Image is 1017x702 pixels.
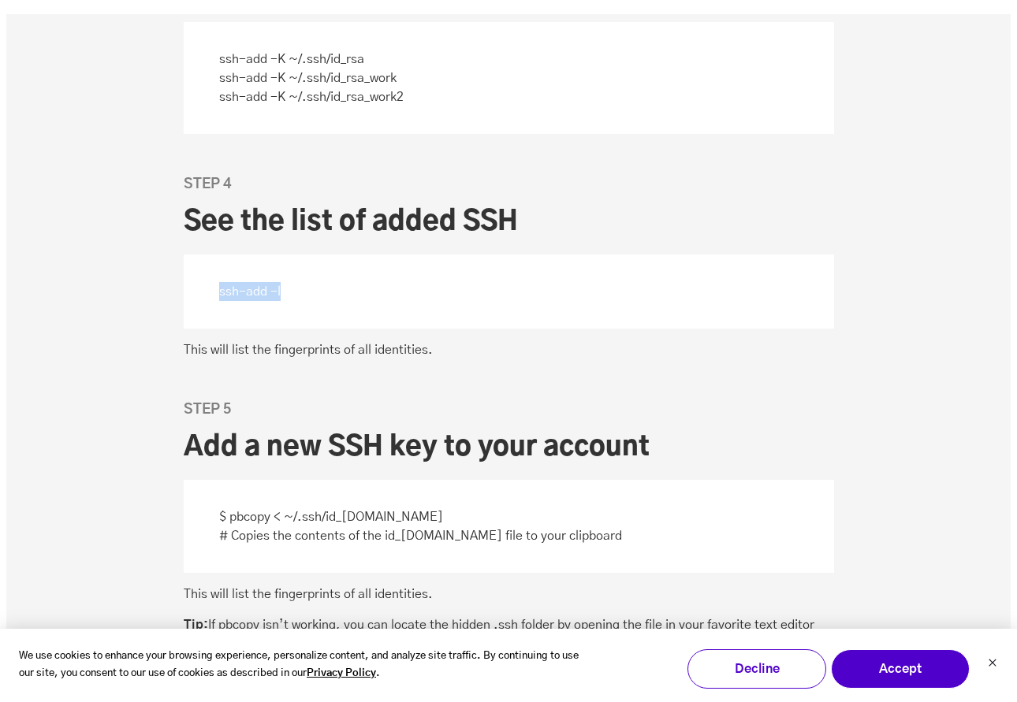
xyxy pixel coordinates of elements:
[184,22,834,134] p: ssh-add -K ~/.ssh/id_rsa ssh-add -K ~/.ssh/id_rsa_work ssh-add -K ~/.ssh/id_rsa_work2
[307,665,376,683] a: Privacy Policy
[184,402,834,419] h6: Step 5
[184,206,834,240] h2: See the list of added SSH
[184,615,834,653] p: If pbcopy isn’t working, you can locate the hidden .ssh folder by opening the file in your favori...
[19,648,591,684] p: We use cookies to enhance your browsing experience, personalize content, and analyze site traffic...
[184,431,834,465] h2: Add a new SSH key to your account
[988,656,997,673] button: Dismiss cookie banner
[831,649,970,689] button: Accept
[184,254,834,329] p: ssh-add -l
[184,480,834,573] p: $ pbcopy < ~/.ssh/id_[DOMAIN_NAME] # Copies the contents of the id_[DOMAIN_NAME] file to your cli...
[687,649,826,689] button: Decline
[184,585,834,604] p: This will list the fingerprints of all identities.
[184,176,834,194] h6: Step 4
[184,618,208,631] strong: Tip:
[184,340,834,359] p: This will list the fingerprints of all identities.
